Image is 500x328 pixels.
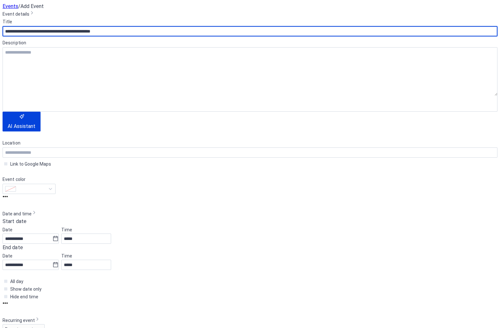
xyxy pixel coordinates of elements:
[3,10,29,18] span: Event details
[3,3,18,9] a: Events
[3,112,41,131] button: AI Assistant
[3,301,497,306] div: •••
[3,226,12,234] span: Date
[3,175,54,183] div: Event color
[3,210,32,218] span: Date and time
[10,293,38,301] span: Hide end time
[3,194,497,200] div: •••
[10,160,51,168] span: Link to Google Maps
[3,244,23,251] div: End date
[61,226,72,234] span: Time
[3,18,496,26] div: Title
[10,285,42,293] span: Show date only
[10,278,23,285] span: All day
[3,317,35,324] span: Recurring event
[3,139,496,147] div: Location
[3,39,496,47] div: Description
[3,218,27,225] div: Start date
[61,252,72,260] span: Time
[18,3,44,9] span: / Add Event
[3,252,12,260] span: Date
